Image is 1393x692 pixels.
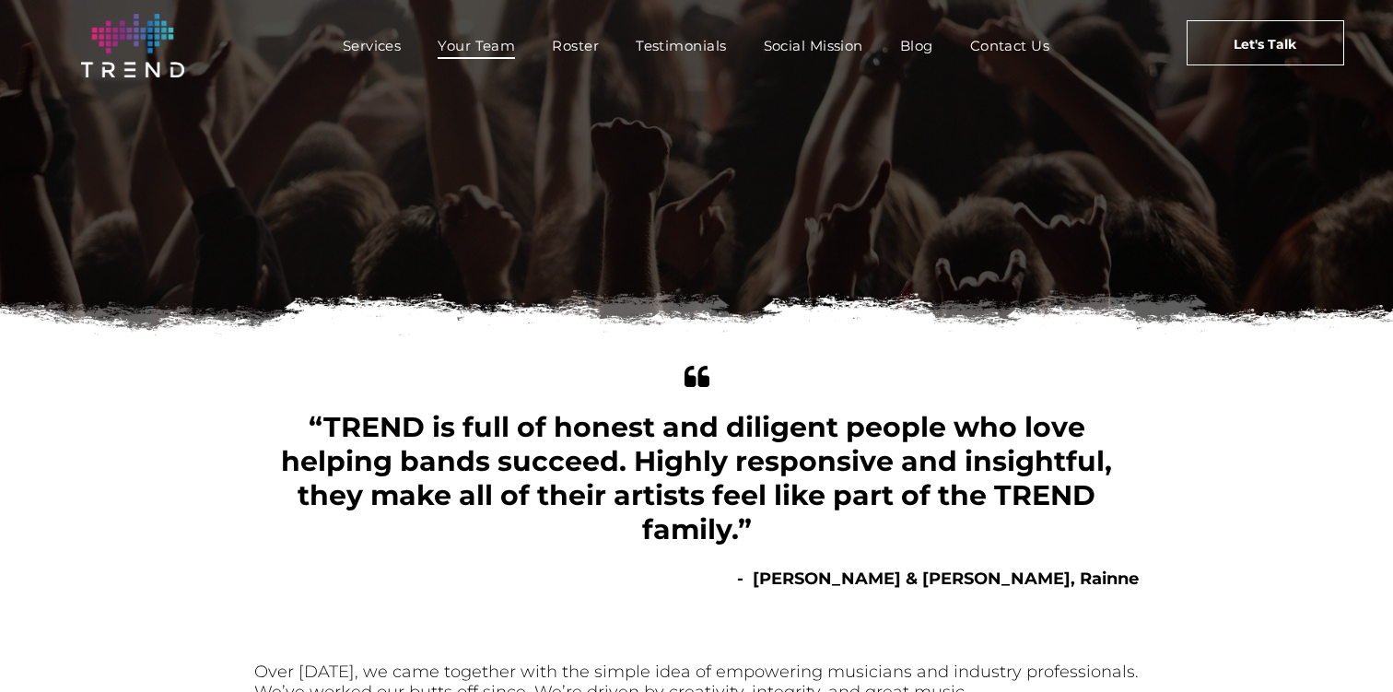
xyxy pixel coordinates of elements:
[281,410,1112,546] span: “TREND is full of honest and diligent people who love helping bands succeed. Highly responsive an...
[882,32,952,59] a: Blog
[533,32,617,59] a: Roster
[745,32,882,59] a: Social Mission
[419,32,533,59] a: Your Team
[1234,21,1296,67] span: Let's Talk
[324,32,420,59] a: Services
[952,32,1069,59] a: Contact Us
[81,14,184,77] img: logo
[617,32,744,59] a: Testimonials
[737,569,1139,589] b: - [PERSON_NAME] & [PERSON_NAME], Rainne
[1187,20,1344,65] a: Let's Talk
